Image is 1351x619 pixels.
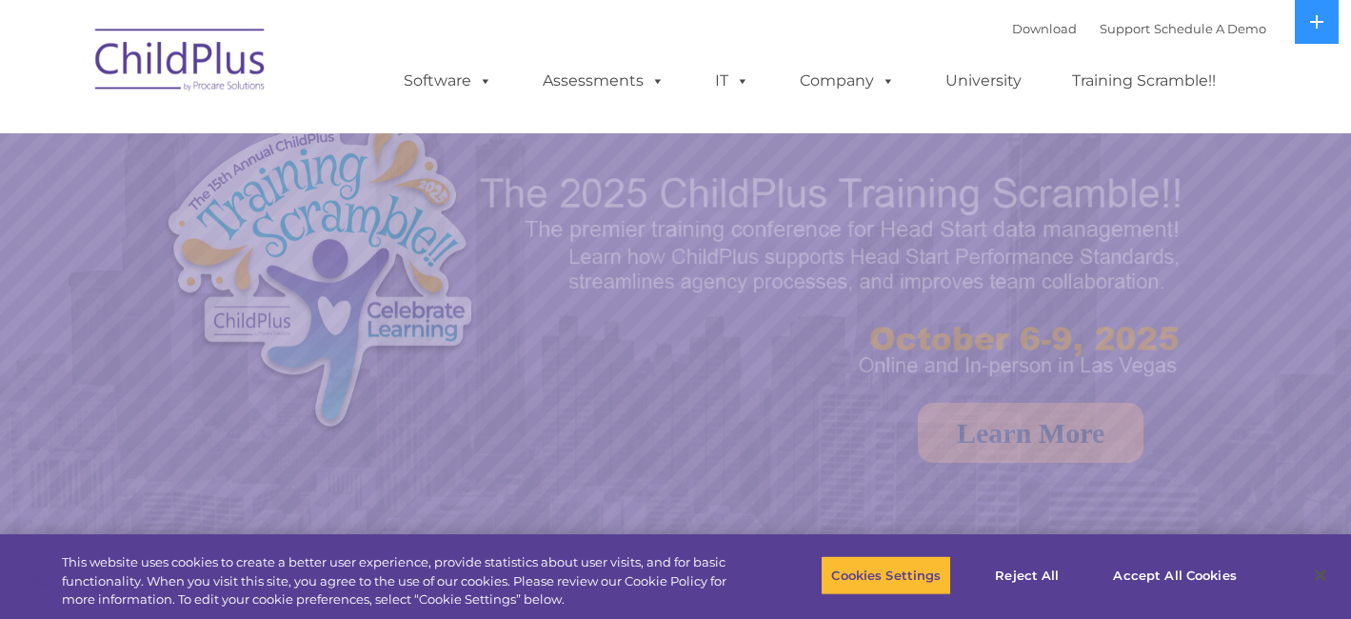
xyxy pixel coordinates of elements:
[1154,21,1266,36] a: Schedule A Demo
[1012,21,1266,36] font: |
[1103,555,1246,595] button: Accept All Cookies
[926,62,1041,100] a: University
[1100,21,1150,36] a: Support
[1012,21,1077,36] a: Download
[385,62,511,100] a: Software
[62,553,743,609] div: This website uses cookies to create a better user experience, provide statistics about user visit...
[1053,62,1235,100] a: Training Scramble!!
[918,403,1143,463] a: Learn More
[821,555,951,595] button: Cookies Settings
[696,62,768,100] a: IT
[86,15,276,110] img: ChildPlus by Procare Solutions
[524,62,684,100] a: Assessments
[1300,554,1341,596] button: Close
[967,555,1086,595] button: Reject All
[781,62,914,100] a: Company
